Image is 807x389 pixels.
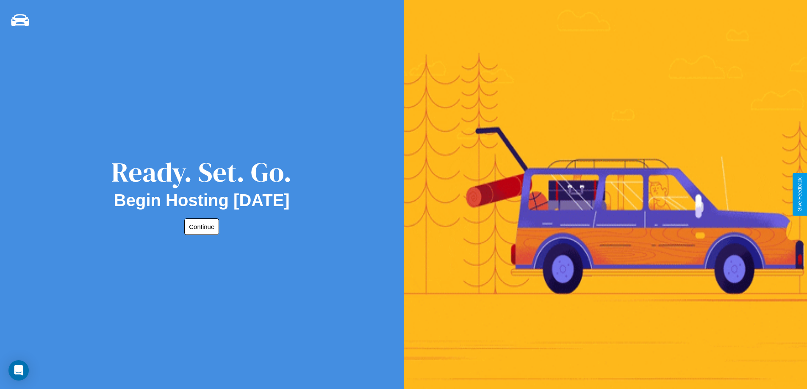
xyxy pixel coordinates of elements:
[111,153,292,191] div: Ready. Set. Go.
[797,177,803,212] div: Give Feedback
[184,218,219,235] button: Continue
[8,360,29,381] div: Open Intercom Messenger
[114,191,290,210] h2: Begin Hosting [DATE]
